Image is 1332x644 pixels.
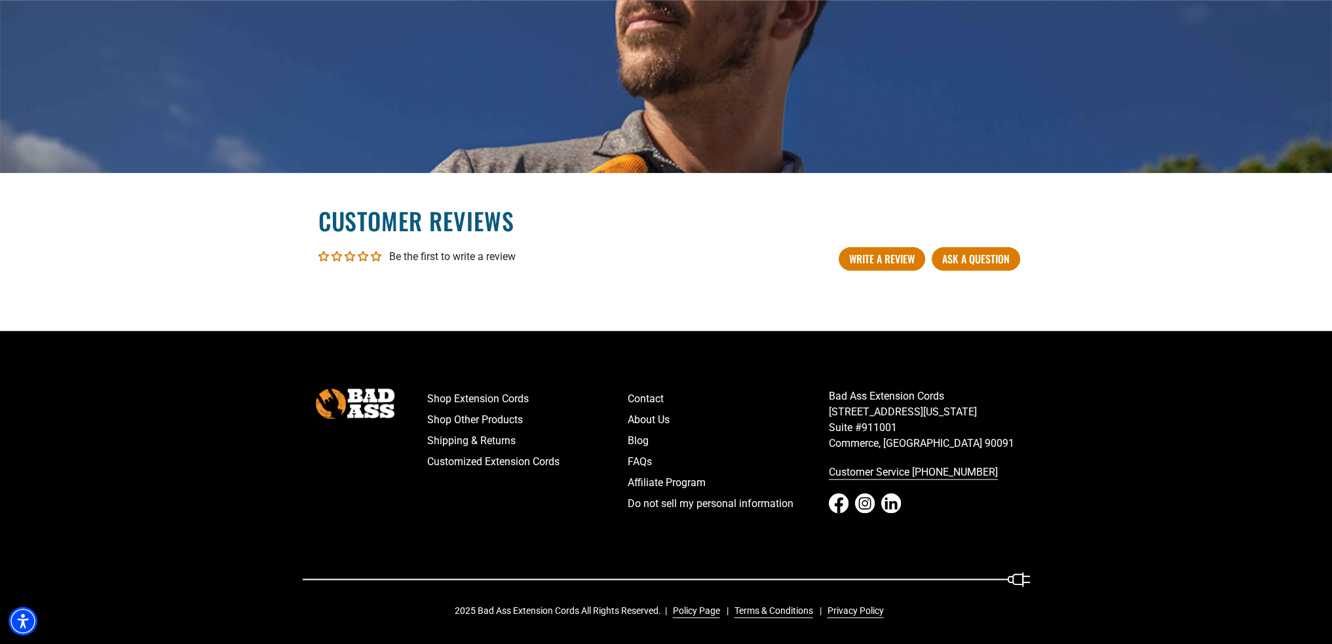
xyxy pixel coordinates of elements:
[822,604,884,618] a: Privacy Policy
[829,493,848,513] a: Facebook - open in a new tab
[829,388,1030,451] p: Bad Ass Extension Cords [STREET_ADDRESS][US_STATE] Suite #911001 Commerce, [GEOGRAPHIC_DATA] 90091
[316,388,394,418] img: Bad Ass Extension Cords
[628,430,829,451] a: Blog
[829,462,1030,483] a: call 833-674-1699
[628,493,829,514] a: Do not sell my personal information
[427,409,628,430] a: Shop Other Products
[455,604,893,618] div: 2025 Bad Ass Extension Cords All Rights Reserved.
[628,451,829,472] a: FAQs
[318,249,381,264] div: Average rating is 0.00 stars
[628,472,829,493] a: Affiliate Program
[839,247,925,271] a: Write A Review
[729,604,813,618] a: Terms & Conditions
[427,430,628,451] a: Shipping & Returns
[932,247,1020,271] a: Ask a question
[668,604,720,618] a: Policy Page
[427,388,628,409] a: Shop Extension Cords
[389,250,516,264] div: Be the first to write a review
[318,204,1014,237] h2: Customer Reviews
[628,388,829,409] a: Contact
[9,607,37,635] div: Accessibility Menu
[855,493,875,513] a: Instagram - open in a new tab
[881,493,901,513] a: LinkedIn - open in a new tab
[628,409,829,430] a: About Us
[427,451,628,472] a: Customized Extension Cords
